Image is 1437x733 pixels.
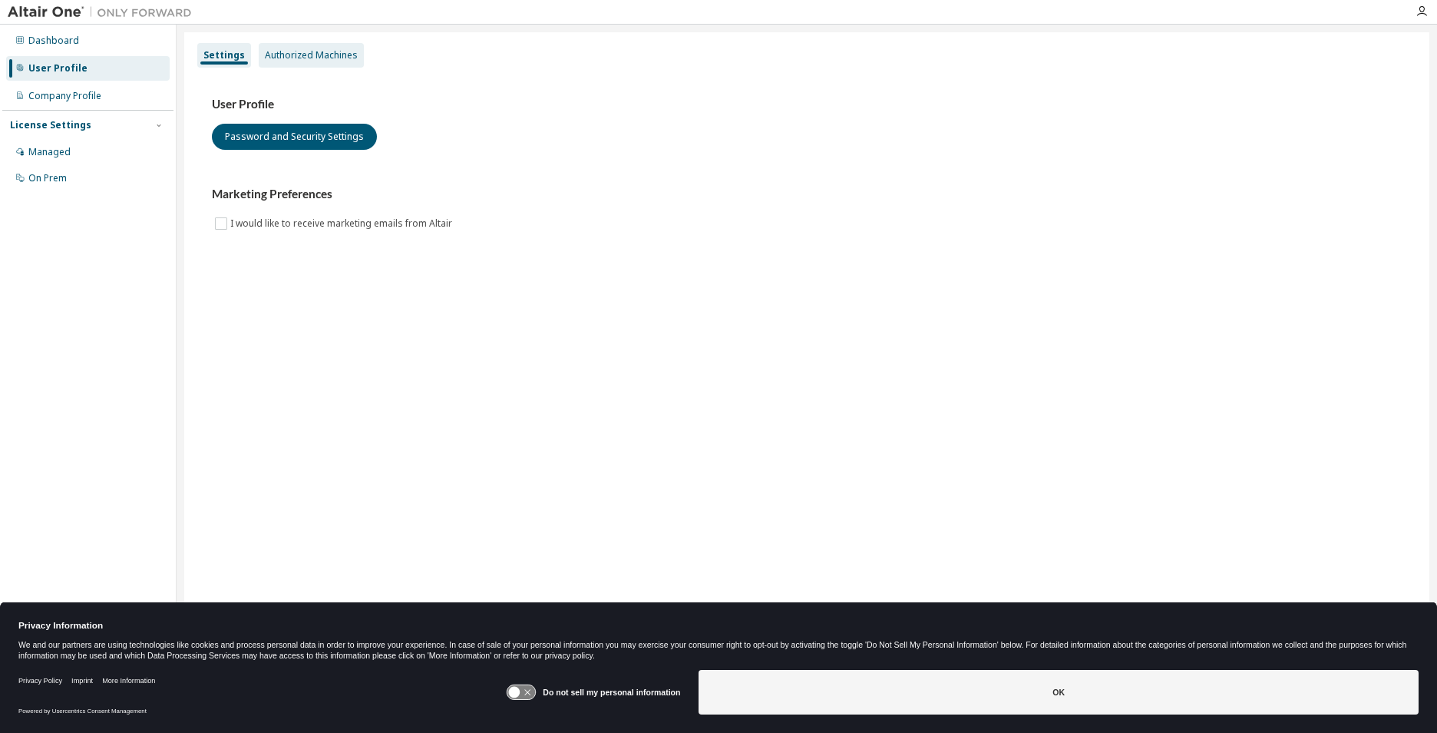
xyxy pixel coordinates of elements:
div: Managed [28,146,71,158]
div: Dashboard [28,35,79,47]
div: License Settings [10,119,91,131]
label: I would like to receive marketing emails from Altair [230,214,455,233]
div: Company Profile [28,90,101,102]
h3: Marketing Preferences [212,187,1402,202]
div: Settings [203,49,245,61]
div: Authorized Machines [265,49,358,61]
div: User Profile [28,62,88,75]
div: On Prem [28,172,67,184]
img: Altair One [8,5,200,20]
h3: User Profile [212,97,1402,112]
button: Password and Security Settings [212,124,377,150]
